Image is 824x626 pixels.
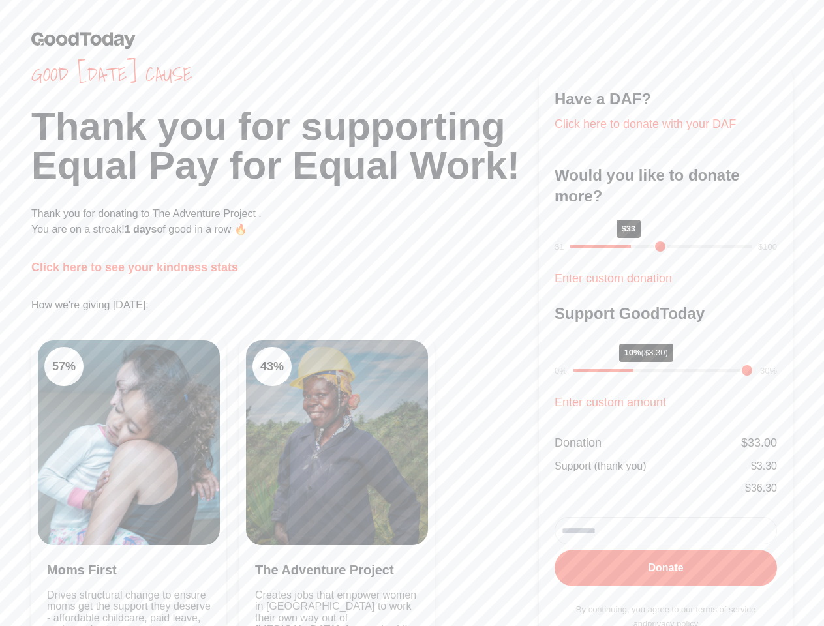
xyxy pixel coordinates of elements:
span: ($3.30) [641,348,668,357]
div: 43 % [252,347,292,386]
span: 3.30 [757,460,777,471]
span: 33.00 [748,436,777,449]
a: Enter custom donation [555,272,672,285]
h1: Thank you for supporting Equal Pay for Equal Work! [31,107,539,185]
span: 36.30 [751,483,777,494]
p: How we're giving [DATE]: [31,297,539,313]
h3: Support GoodToday [555,303,777,324]
button: Donate [555,550,777,586]
div: 0% [555,365,567,378]
div: Donation [555,434,602,452]
img: Clean Cooking Alliance [246,340,428,545]
a: Click here to see your kindness stats [31,261,238,274]
p: Thank you for donating to The Adventure Project . You are on a streak! of good in a row 🔥 [31,206,539,237]
div: 10% [619,344,673,362]
div: $33 [617,220,641,238]
span: Good [DATE] cause [31,63,539,86]
div: $ [745,481,777,496]
div: $ [741,434,777,452]
h3: Would you like to donate more? [555,165,777,207]
h3: Have a DAF? [555,89,777,110]
a: Click here to donate with your DAF [555,117,736,130]
h3: Moms First [47,561,211,579]
img: GoodToday [31,31,136,49]
h3: The Adventure Project [255,561,419,579]
a: Enter custom amount [555,396,666,409]
div: $1 [555,241,564,254]
div: $ [751,458,777,474]
img: Clean Air Task Force [38,340,220,545]
div: 57 % [44,347,84,386]
div: 30% [760,365,777,378]
span: 1 days [125,224,157,235]
div: $100 [758,241,777,254]
div: Support (thank you) [555,458,647,474]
